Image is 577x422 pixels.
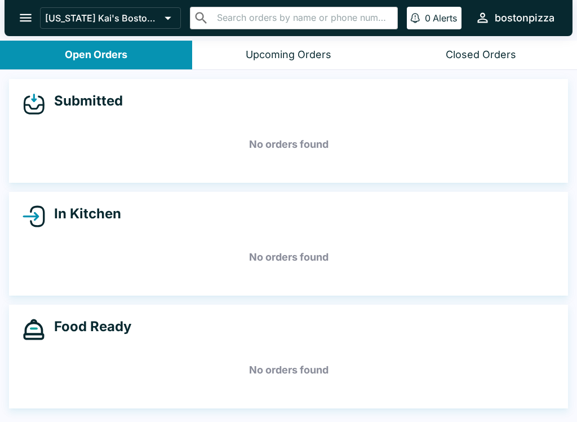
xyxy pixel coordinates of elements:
h5: No orders found [23,124,554,165]
h4: Food Ready [45,318,131,335]
button: [US_STATE] Kai's Boston Pizza [40,7,181,29]
div: Closed Orders [446,49,516,61]
div: Upcoming Orders [246,49,331,61]
div: bostonpizza [495,11,554,25]
h5: No orders found [23,237,554,278]
p: 0 [425,12,430,24]
div: Open Orders [65,49,127,61]
h4: Submitted [45,93,123,109]
h4: In Kitchen [45,205,121,222]
button: open drawer [11,3,40,32]
input: Search orders by name or phone number [214,10,393,26]
p: [US_STATE] Kai's Boston Pizza [45,12,160,24]
h5: No orders found [23,350,554,390]
p: Alerts [433,12,457,24]
button: bostonpizza [471,6,559,30]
